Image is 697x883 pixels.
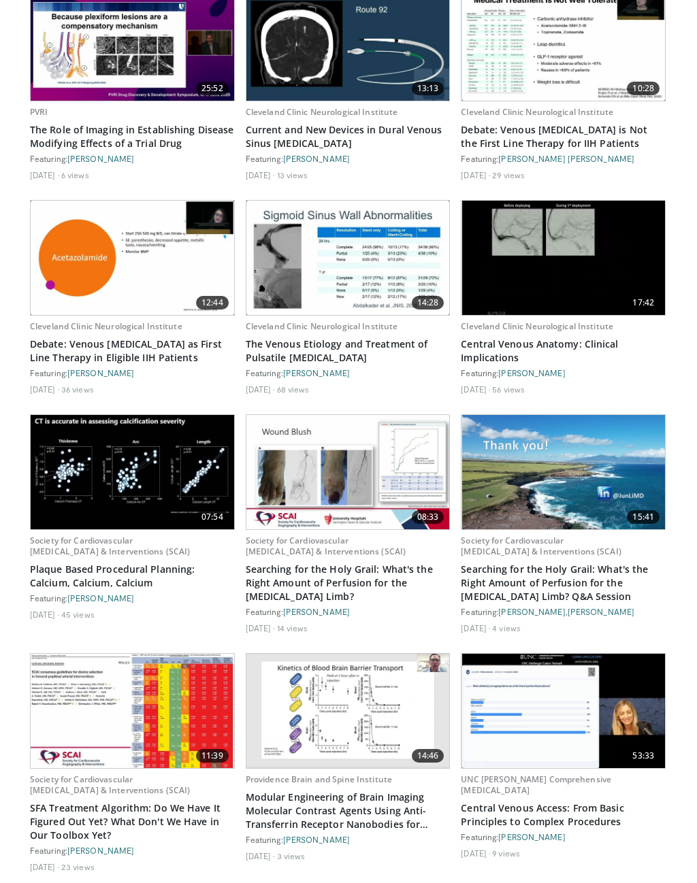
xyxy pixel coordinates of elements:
[31,415,234,529] a: 07:54
[30,609,59,620] li: [DATE]
[498,832,565,842] a: [PERSON_NAME]
[246,790,451,831] a: Modular Engineering of Brain Imaging Molecular Contrast Agents Using Anti-Transferrin Receptor Na...
[30,563,235,590] a: Plaque Based Procedural Planning: Calcium, Calcium, Calcium
[30,367,235,378] div: Featuring:
[30,169,59,180] li: [DATE]
[67,368,134,378] a: [PERSON_NAME]
[67,154,134,163] a: [PERSON_NAME]
[461,201,665,315] a: 17:42
[246,654,450,768] a: 14:46
[246,169,275,180] li: [DATE]
[246,320,398,332] a: Cleveland Clinic Neurological Institute
[196,749,229,763] span: 11:39
[30,861,59,872] li: [DATE]
[31,201,233,315] img: c559c092-22ca-4ca5-9122-8cacf674c9c7.620x360_q85_upscale.jpg
[246,415,450,529] a: 08:33
[30,593,235,603] div: Featuring:
[61,609,95,620] li: 45 views
[61,169,89,180] li: 6 views
[30,320,182,332] a: Cleveland Clinic Neurological Institute
[412,749,444,763] span: 14:46
[277,384,310,395] li: 68 views
[246,337,451,365] a: The Venous Etiology and Treatment of Pulsatile [MEDICAL_DATA]
[461,848,490,859] li: [DATE]
[461,320,613,332] a: Cleveland Clinic Neurological Institute
[30,337,235,365] a: Debate: Venous [MEDICAL_DATA] as First Line Therapy in Eligible IIH Patients
[67,846,134,855] a: [PERSON_NAME]
[283,835,350,844] a: [PERSON_NAME]
[196,82,229,95] span: 25:52
[277,850,306,861] li: 3 views
[461,337,666,365] a: Central Venous Anatomy: Clinical Implications
[627,82,660,95] span: 10:28
[246,834,451,845] div: Featuring:
[461,415,665,529] a: 15:41
[412,510,444,524] span: 08:33
[246,563,451,603] a: Searching for the Holy Grail: What's the Right Amount of Perfusion for the [MEDICAL_DATA] Limb?
[462,654,665,768] img: 839ed057-28f8-413f-9cc2-4ffe208a2af8.620x360_q85_upscale.jpg
[30,384,59,395] li: [DATE]
[462,415,665,529] img: 87389c64-c8c4-4814-bec9-c6b526be66ed.620x360_q85_upscale.jpg
[30,535,190,557] a: Society for Cardiovascular [MEDICAL_DATA] & Interventions (SCAI)
[498,607,565,616] a: [PERSON_NAME]
[61,861,95,872] li: 23 views
[498,368,565,378] a: [PERSON_NAME]
[461,563,666,603] a: Searching for the Holy Grail: What's the Right Amount of Perfusion for the [MEDICAL_DATA] Limb? Q...
[246,123,451,150] a: Current and New Devices in Dural Venous Sinus [MEDICAL_DATA]
[492,384,525,395] li: 56 views
[461,654,665,768] a: 53:33
[461,801,666,829] a: Central Venous Access: From Basic Principles to Complex Procedures
[246,201,450,315] a: 14:28
[30,153,235,164] div: Featuring:
[30,801,235,842] a: SFA Treatment Algorithm: Do We Have It Figured Out Yet? What Don't We Have in Our Toolbox Yet?
[461,535,621,557] a: Society for Cardiovascular [MEDICAL_DATA] & Interventions (SCAI)
[461,384,490,395] li: [DATE]
[412,296,444,310] span: 14:28
[283,607,350,616] a: [PERSON_NAME]
[30,106,48,118] a: PVRI
[461,367,666,378] div: Featuring:
[461,622,490,633] li: [DATE]
[461,153,666,164] div: Featuring:
[246,367,451,378] div: Featuring:
[246,106,398,118] a: Cleveland Clinic Neurological Institute
[283,368,350,378] a: [PERSON_NAME]
[461,106,613,118] a: Cleveland Clinic Neurological Institute
[61,384,94,395] li: 36 views
[246,654,449,768] img: 10451374-1b2e-419e-9856-b24c8a098784.620x360_q85_upscale.jpg
[627,749,660,763] span: 53:33
[283,154,350,163] a: [PERSON_NAME]
[277,622,308,633] li: 14 views
[31,654,233,768] img: c5fa95f4-1df4-495e-8a9b-8f2333e5dead.620x360_q85_upscale.jpg
[30,845,235,856] div: Featuring:
[461,831,666,842] div: Featuring:
[627,296,660,310] span: 17:42
[492,848,520,859] li: 9 views
[31,415,233,529] img: f56eb8e3-1ae7-433d-ae27-df1683af185b.620x360_q85_upscale.jpg
[246,415,449,529] img: b3443aa5-4843-44d4-8cf8-e383cf80b07e.620x360_q85_upscale.jpg
[492,622,521,633] li: 4 views
[67,593,134,603] a: [PERSON_NAME]
[277,169,308,180] li: 13 views
[30,773,190,796] a: Society for Cardiovascular [MEDICAL_DATA] & Interventions (SCAI)
[461,169,490,180] li: [DATE]
[568,607,634,616] a: [PERSON_NAME]
[246,384,275,395] li: [DATE]
[462,201,665,315] img: 4a309927-661c-4aef-b84a-2569f4b0a616.620x360_q85_upscale.jpg
[461,123,666,150] a: Debate: Venous [MEDICAL_DATA] is Not the First Line Therapy for IIH Patients
[246,773,392,785] a: Providence Brain and Spine Institute
[246,622,275,633] li: [DATE]
[246,153,451,164] div: Featuring:
[246,201,449,315] img: 0e2eeb83-460c-4d7b-9ad1-d22f465bb0e4.620x360_q85_upscale.jpg
[31,654,234,768] a: 11:39
[246,850,275,861] li: [DATE]
[627,510,660,524] span: 15:41
[492,169,525,180] li: 29 views
[461,606,666,617] div: Featuring: ,
[461,773,611,796] a: UNC [PERSON_NAME] Comprehensive [MEDICAL_DATA]
[498,154,634,163] a: [PERSON_NAME] [PERSON_NAME]
[196,296,229,310] span: 12:44
[196,510,229,524] span: 07:54
[246,535,406,557] a: Society for Cardiovascular [MEDICAL_DATA] & Interventions (SCAI)
[30,123,235,150] a: The Role of Imaging in Establishing Disease Modifying Effects of a Trial Drug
